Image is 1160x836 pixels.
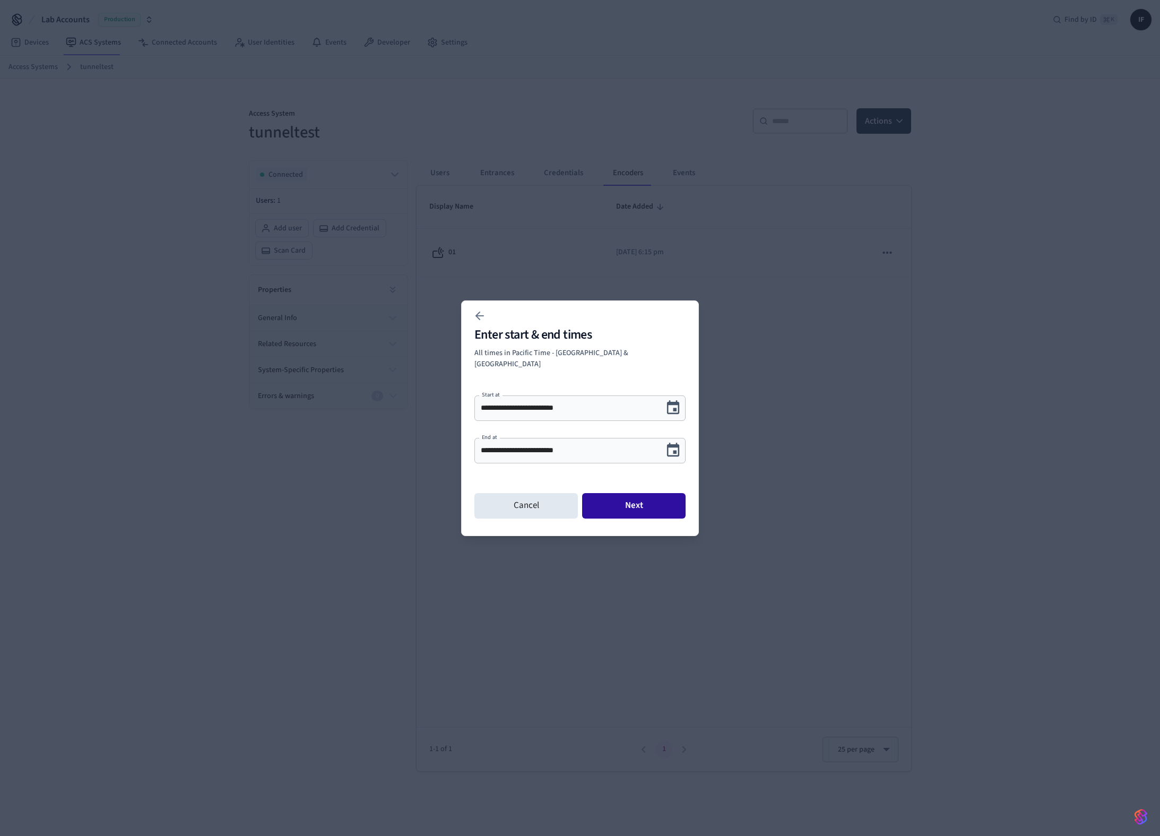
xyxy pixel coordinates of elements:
[1135,808,1147,825] img: SeamLogoGradient.69752ec5.svg
[482,433,497,441] label: End at
[661,395,686,420] button: Choose date, selected date is Sep 9, 2025
[474,329,686,341] h2: Enter start & end times
[661,438,686,463] button: Choose date, selected date is Sep 10, 2025
[582,493,686,519] button: Next
[474,493,578,519] button: Cancel
[482,391,500,399] label: Start at
[474,348,628,369] span: All times in Pacific Time - [GEOGRAPHIC_DATA] & [GEOGRAPHIC_DATA]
